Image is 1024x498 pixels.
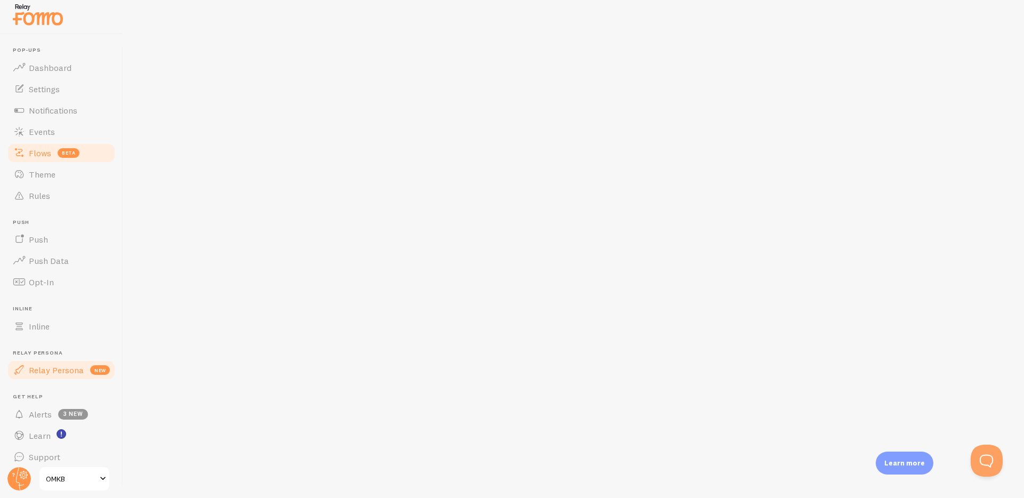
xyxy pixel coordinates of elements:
span: Get Help [13,393,116,400]
span: Flows [29,148,51,158]
a: Push Data [6,250,116,271]
span: Relay Persona [29,365,84,375]
span: Learn [29,430,51,441]
span: Theme [29,169,55,180]
svg: <p>Watch New Feature Tutorials!</p> [57,429,66,439]
span: Inline [29,321,50,332]
a: Settings [6,78,116,100]
span: 3 new [58,409,88,420]
a: Inline [6,316,116,337]
a: Dashboard [6,57,116,78]
span: Opt-In [29,277,54,287]
a: Learn [6,425,116,446]
span: Push Data [29,255,69,266]
iframe: Help Scout Beacon - Open [971,445,1003,477]
span: Rules [29,190,50,201]
span: OMKB [46,472,97,485]
span: Push [13,219,116,226]
a: Opt-In [6,271,116,293]
a: Notifications [6,100,116,121]
a: Relay Persona new [6,359,116,381]
a: Push [6,229,116,250]
a: Theme [6,164,116,185]
span: Support [29,452,60,462]
a: Flows beta [6,142,116,164]
span: Alerts [29,409,52,420]
span: Push [29,234,48,245]
a: OMKB [38,466,110,492]
span: Relay Persona [13,350,116,357]
p: Learn more [884,458,925,468]
img: fomo-relay-logo-orange.svg [11,1,65,28]
span: Dashboard [29,62,71,73]
span: Notifications [29,105,77,116]
span: Inline [13,306,116,312]
span: Settings [29,84,60,94]
span: Pop-ups [13,47,116,54]
div: Learn more [876,452,933,475]
span: beta [58,148,79,158]
span: Events [29,126,55,137]
a: Support [6,446,116,468]
a: Alerts 3 new [6,404,116,425]
a: Rules [6,185,116,206]
a: Events [6,121,116,142]
span: new [90,365,110,375]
